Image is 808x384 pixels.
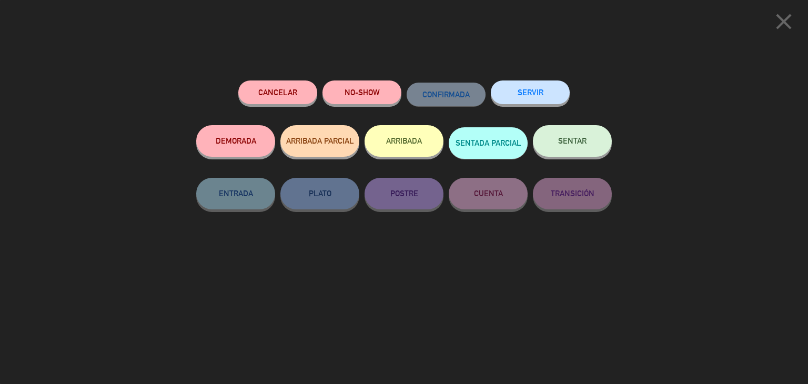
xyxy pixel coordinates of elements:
button: Cancelar [238,80,317,104]
span: CONFIRMADA [422,90,470,99]
button: NO-SHOW [322,80,401,104]
i: close [771,8,797,35]
button: PLATO [280,178,359,209]
button: ENTRADA [196,178,275,209]
button: ARRIBADA PARCIAL [280,125,359,157]
button: TRANSICIÓN [533,178,612,209]
button: DEMORADA [196,125,275,157]
span: ARRIBADA PARCIAL [286,136,354,145]
button: SENTAR [533,125,612,157]
span: SENTAR [558,136,587,145]
button: ARRIBADA [365,125,443,157]
button: CUENTA [449,178,528,209]
button: SERVIR [491,80,570,104]
button: POSTRE [365,178,443,209]
button: CONFIRMADA [407,83,486,106]
button: SENTADA PARCIAL [449,127,528,159]
button: close [767,8,800,39]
